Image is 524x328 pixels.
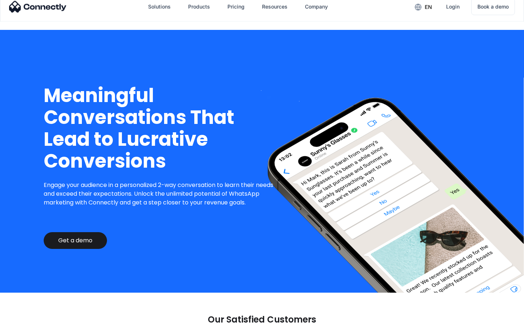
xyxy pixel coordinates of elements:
div: Company [305,1,328,12]
ul: Language list [15,315,44,325]
p: Engage your audience in a personalized 2-way conversation to learn their needs and exceed their e... [44,181,279,207]
div: en [409,1,437,12]
div: Products [188,1,210,12]
a: Get a demo [44,232,107,249]
h1: Meaningful Conversations That Lead to Lucrative Conversions [44,85,279,172]
div: Login [446,1,460,12]
aside: Language selected: English [7,315,44,325]
img: Connectly Logo [9,1,67,12]
div: en [425,2,432,12]
div: Solutions [148,1,171,12]
div: Resources [262,1,287,12]
div: Pricing [227,1,245,12]
div: Get a demo [58,237,92,244]
p: Our Satisfied Customers [208,315,316,325]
